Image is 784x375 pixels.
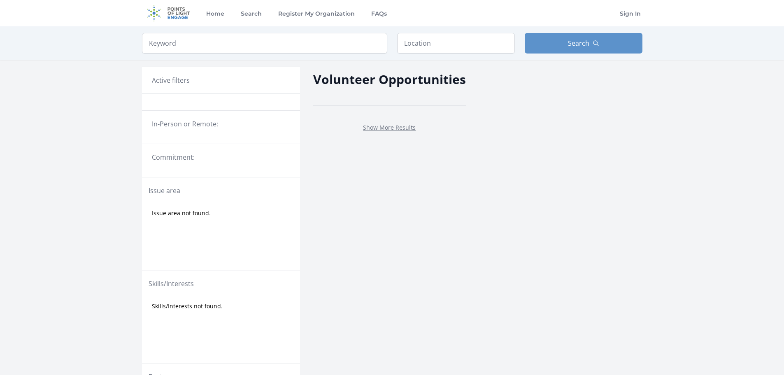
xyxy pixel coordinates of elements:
legend: Issue area [149,186,180,196]
span: Skills/Interests not found. [152,302,223,310]
legend: Commitment: [152,152,290,162]
h3: Active filters [152,75,190,85]
legend: Skills/Interests [149,279,194,289]
span: Issue area not found. [152,209,211,217]
legend: In-Person or Remote: [152,119,290,129]
span: Search [568,38,589,48]
button: Search [525,33,642,54]
h2: Volunteer Opportunities [313,70,466,89]
input: Location [397,33,515,54]
input: Keyword [142,33,387,54]
a: Show More Results [363,123,416,131]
